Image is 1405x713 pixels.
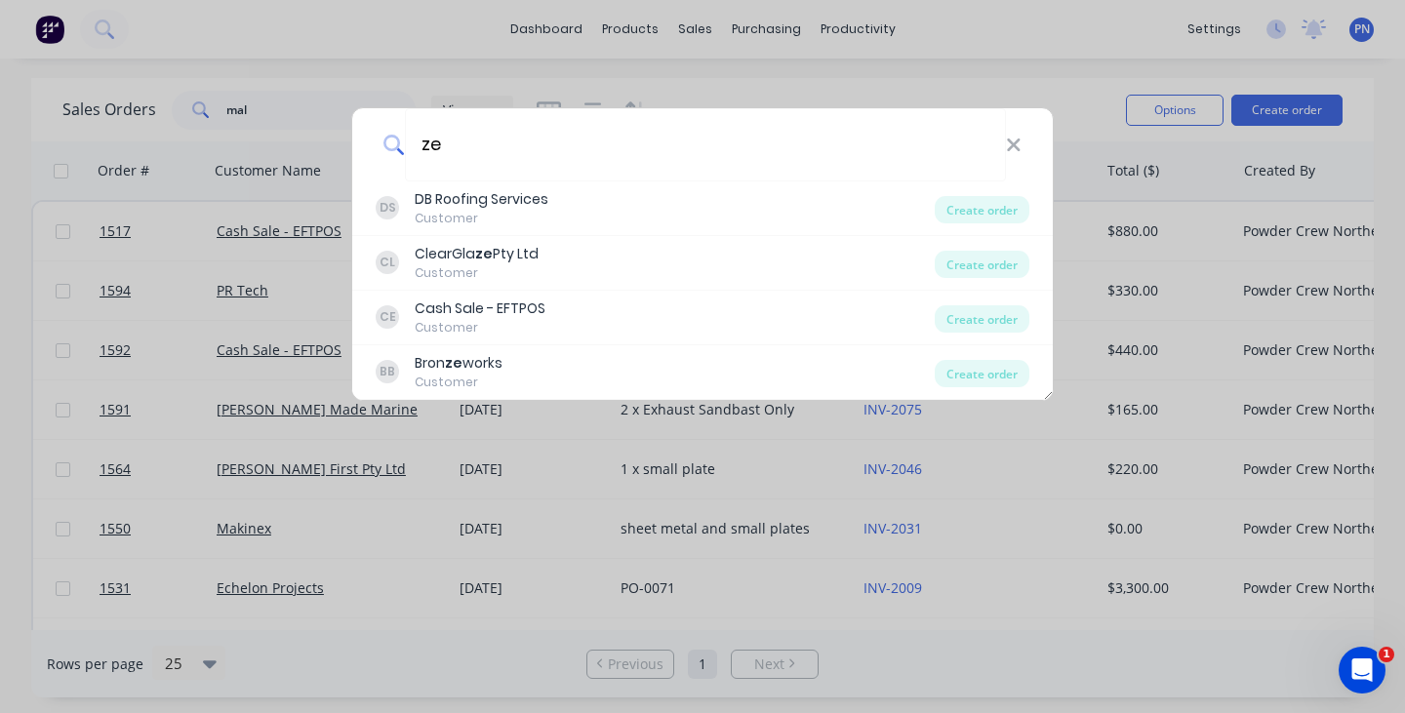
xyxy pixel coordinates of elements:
[376,196,399,219] div: DS
[415,210,548,227] div: Customer
[935,196,1029,223] div: Create order
[415,353,502,374] div: Bron works
[415,319,545,337] div: Customer
[415,264,539,282] div: Customer
[475,244,493,263] b: ze
[405,108,1006,181] input: Enter a customer name to create a new order...
[1379,647,1394,662] span: 1
[935,305,1029,333] div: Create order
[445,353,462,373] b: ze
[415,374,502,391] div: Customer
[1339,647,1385,693] iframe: Intercom live chat
[935,251,1029,278] div: Create order
[415,244,539,264] div: ClearGla Pty Ltd
[415,298,545,319] div: Cash Sale - EFTPOS
[376,251,399,274] div: CL
[376,305,399,329] div: CE
[415,189,548,210] div: DB Roofing Services
[376,360,399,383] div: BB
[935,360,1029,387] div: Create order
